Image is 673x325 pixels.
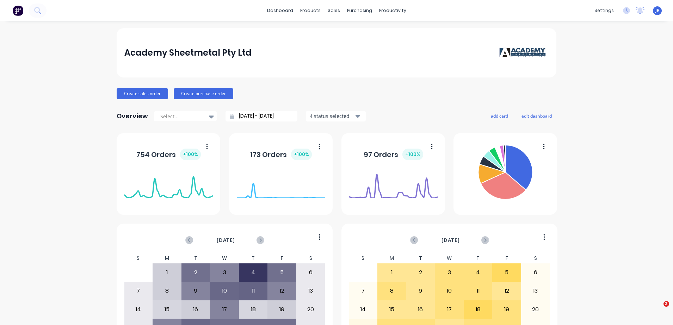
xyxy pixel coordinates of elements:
[377,253,406,263] div: M
[124,282,153,300] div: 7
[239,253,268,263] div: T
[210,282,239,300] div: 10
[464,264,492,281] div: 4
[124,301,153,318] div: 14
[182,282,210,300] div: 9
[364,149,423,160] div: 97 Orders
[124,253,153,263] div: S
[406,253,435,263] div: T
[250,149,312,160] div: 173 Orders
[655,7,660,14] span: JR
[117,88,168,99] button: Create sales order
[153,264,181,281] div: 1
[407,301,435,318] div: 16
[517,111,556,120] button: edit dashboard
[344,5,376,16] div: purchasing
[663,301,669,307] span: 2
[464,282,492,300] div: 11
[13,5,23,16] img: Factory
[649,301,666,318] iframe: Intercom live chat
[291,149,312,160] div: + 100 %
[376,5,410,16] div: productivity
[435,301,463,318] div: 17
[264,5,297,16] a: dashboard
[268,282,296,300] div: 12
[217,236,235,244] span: [DATE]
[297,282,325,300] div: 13
[297,301,325,318] div: 20
[521,264,550,281] div: 6
[268,301,296,318] div: 19
[181,253,210,263] div: T
[521,253,550,263] div: S
[239,282,267,300] div: 11
[324,5,344,16] div: sales
[153,253,181,263] div: M
[136,149,201,160] div: 754 Orders
[521,301,550,318] div: 20
[310,112,354,120] div: 4 status selected
[493,264,521,281] div: 5
[117,109,148,123] div: Overview
[349,301,377,318] div: 14
[174,88,233,99] button: Create purchase order
[492,253,521,263] div: F
[402,149,423,160] div: + 100 %
[407,264,435,281] div: 2
[153,282,181,300] div: 8
[499,48,549,58] img: Academy Sheetmetal Pty Ltd
[239,301,267,318] div: 18
[306,111,366,121] button: 4 status selected
[349,253,378,263] div: S
[182,301,210,318] div: 16
[153,301,181,318] div: 15
[464,301,492,318] div: 18
[493,301,521,318] div: 19
[493,282,521,300] div: 12
[378,301,406,318] div: 15
[239,264,267,281] div: 4
[486,111,513,120] button: add card
[210,253,239,263] div: W
[297,264,325,281] div: 6
[521,282,550,300] div: 13
[464,253,493,263] div: T
[349,282,377,300] div: 7
[591,5,617,16] div: settings
[124,46,252,60] div: Academy Sheetmetal Pty Ltd
[435,282,463,300] div: 10
[210,301,239,318] div: 17
[268,264,296,281] div: 5
[210,264,239,281] div: 3
[297,5,324,16] div: products
[378,282,406,300] div: 8
[378,264,406,281] div: 1
[435,264,463,281] div: 3
[180,149,201,160] div: + 100 %
[182,264,210,281] div: 2
[435,253,464,263] div: W
[442,236,460,244] span: [DATE]
[296,253,325,263] div: S
[267,253,296,263] div: F
[407,282,435,300] div: 9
